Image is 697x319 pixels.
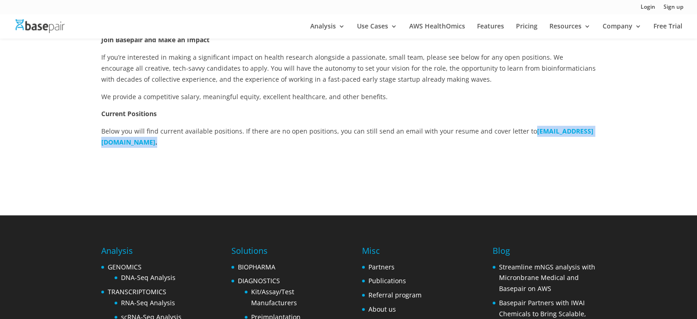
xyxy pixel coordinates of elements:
[477,23,504,39] a: Features
[664,4,683,14] a: Sign up
[521,253,686,308] iframe: Drift Widget Chat Controller
[368,263,395,271] a: Partners
[357,23,397,39] a: Use Cases
[238,263,275,271] a: BIOPHARMA
[155,138,157,146] b: .
[641,4,655,14] a: Login
[368,305,396,313] a: About us
[653,23,682,39] a: Free Trial
[603,23,642,39] a: Company
[516,23,538,39] a: Pricing
[549,23,591,39] a: Resources
[101,109,157,118] strong: Current Positions
[499,263,595,293] a: Streamline mNGS analysis with Micronbrane Medical and Basepair on AWS
[368,276,406,285] a: Publications
[251,287,297,307] a: Kit/Assay/Test Manufacturers
[121,273,176,282] a: DNA-Seq Analysis
[238,276,280,285] a: DIAGNOSTICS
[121,298,175,307] a: RNA-Seq Analysis
[362,245,422,261] h4: Misc
[108,263,142,271] a: GENOMICS
[493,245,596,261] h4: Blog
[231,245,335,261] h4: Solutions
[368,291,422,299] a: Referral program
[310,23,345,39] a: Analysis
[101,126,596,148] p: Below you will find current available positions. If there are no open positions, you can still se...
[101,92,388,101] span: We provide a competitive salary, meaningful equity, excellent healthcare, and other benefits.
[16,19,65,33] img: Basepair
[101,53,596,84] span: If you’re interested in making a significant impact on health research alongside a passionate, sm...
[101,35,209,44] strong: Join Basepair and Make an Impact
[409,23,465,39] a: AWS HealthOmics
[108,287,166,296] a: TRANSCRIPTOMICS
[101,245,197,261] h4: Analysis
